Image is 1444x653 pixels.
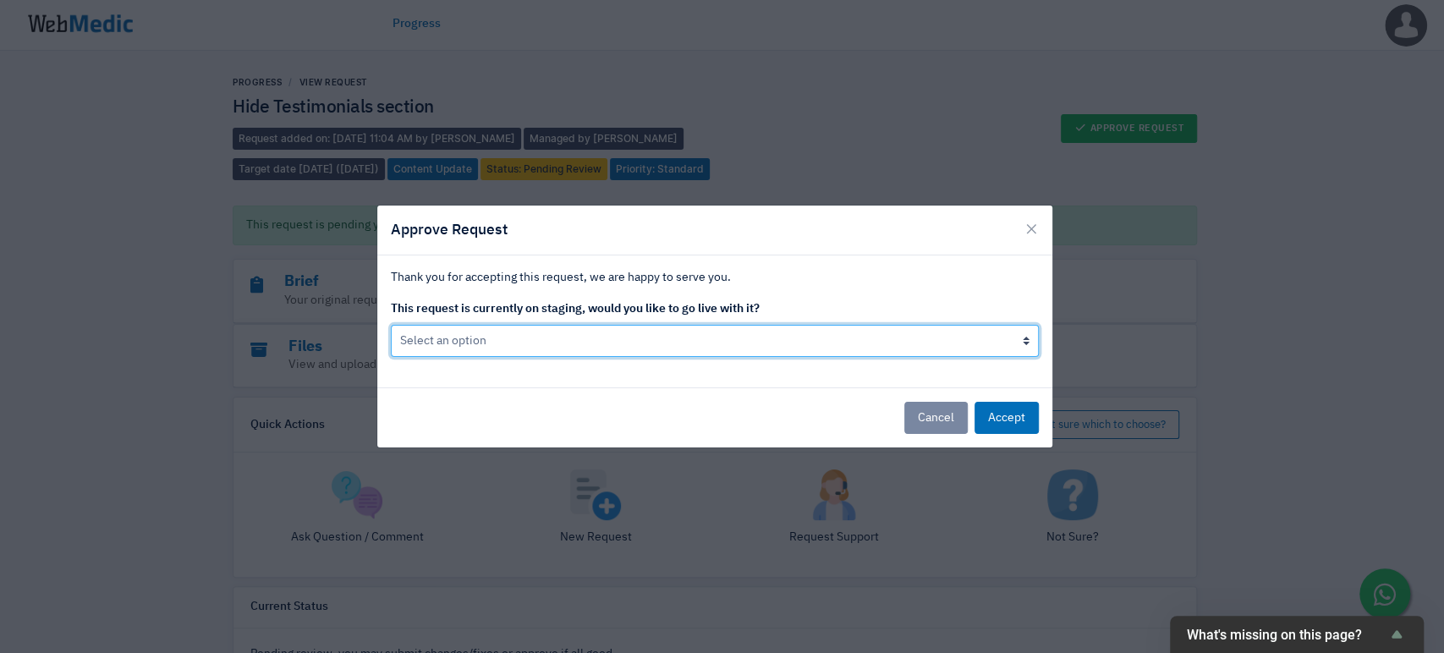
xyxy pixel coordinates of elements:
button: Show survey - What's missing on this page? [1187,624,1407,645]
button: Close [1011,206,1052,253]
span: What's missing on this page? [1187,627,1386,643]
h5: Approve Request [391,219,508,241]
button: Cancel [904,402,968,434]
p: Thank you for accepting this request, we are happy to serve you. [391,269,1039,287]
span: × [1024,217,1039,241]
strong: This request is currently on staging, would you like to go live with it? [391,303,760,315]
button: Accept [975,402,1039,434]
